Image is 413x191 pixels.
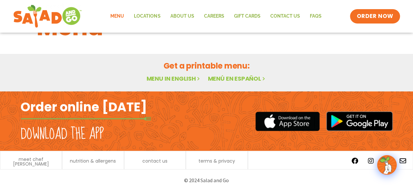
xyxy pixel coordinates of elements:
[142,159,167,163] a: contact us
[165,9,199,24] a: About Us
[199,159,235,163] a: terms & privacy
[265,9,305,24] a: Contact Us
[21,117,151,120] img: fork
[199,9,229,24] a: Careers
[105,9,326,24] nav: Menu
[24,176,389,185] p: © 2024 Salad and Go
[13,3,82,29] img: new-SAG-logo-768×292
[357,12,393,20] span: ORDER NOW
[350,9,400,24] a: ORDER NOW
[70,159,116,163] a: nutrition & allergens
[105,9,129,24] a: Menu
[129,9,165,24] a: Locations
[4,157,58,166] a: meet chef [PERSON_NAME]
[378,156,396,174] img: wpChatIcon
[21,99,147,115] h2: Order online [DATE]
[255,111,320,132] img: appstore
[37,60,377,72] h2: Get a printable menu:
[305,9,326,24] a: FAQs
[229,9,265,24] a: GIFT CARDS
[146,74,201,83] a: Menu in English
[208,74,266,83] a: Menú en español
[21,125,104,143] h2: Download the app
[326,111,393,131] img: google_play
